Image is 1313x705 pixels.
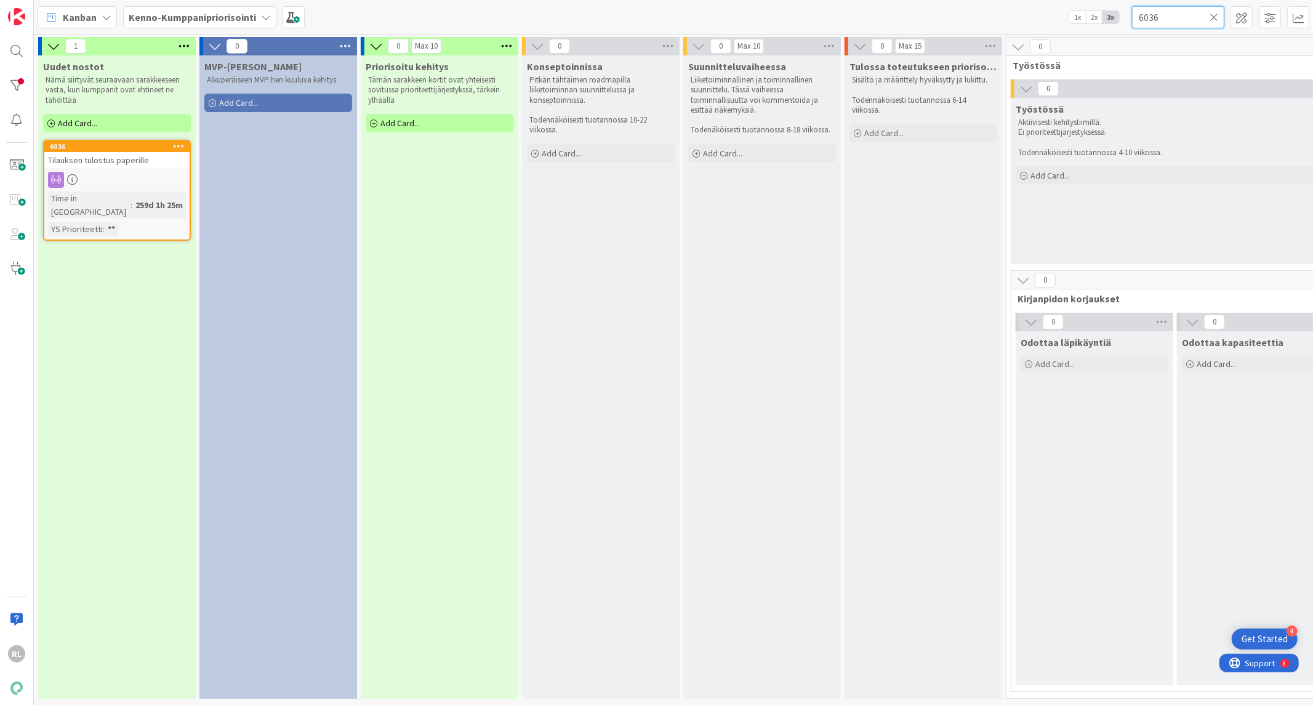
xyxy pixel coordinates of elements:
[103,222,105,236] span: :
[703,148,742,159] span: Add Card...
[737,43,760,49] div: Max 10
[1182,336,1283,348] span: Odottaa kapasiteettia
[219,97,259,108] span: Add Card...
[63,10,97,25] span: Kanban
[1030,39,1051,54] span: 0
[43,60,104,73] span: Uudet nostot
[366,60,449,73] span: Priorisoitu kehitys
[1030,170,1070,181] span: Add Card...
[549,39,570,54] span: 0
[380,118,420,129] span: Add Card...
[529,115,672,135] p: Todennäköisesti tuotannossa 10-22 viikossa.
[8,645,25,663] div: RL
[1287,626,1298,637] div: 4
[710,39,731,54] span: 0
[1132,6,1224,28] input: Quick Filter...
[527,60,603,73] span: Konseptoinnissa
[368,75,511,105] p: Tämän sarakkeen kortit ovat yhteisesti sovitussa prioriteettijärjestykssä, tärkein ylhäällä
[852,95,995,116] p: Todennäköisesti tuotannossa 6-14 viikossa.
[542,148,581,159] span: Add Card...
[1016,103,1064,115] span: Työstössä
[46,75,188,105] p: Nämä siirtyvät seuraavaan sarakkeeseen vasta, kun kumppanit ovat ehtineet ne tähdittää
[65,39,86,54] span: 1
[207,75,350,85] p: Alkuperäiseen MVP:hen kuuluva kehitys
[50,142,190,151] div: 6036
[688,60,786,73] span: Suunnitteluvaiheessa
[899,43,922,49] div: Max 15
[58,118,97,129] span: Add Card...
[44,141,190,168] div: 6036Tilauksen tulostus paperille
[64,5,67,15] div: 6
[1204,315,1225,329] span: 0
[204,60,302,73] span: MVP-Kehitys
[1021,336,1111,348] span: Odottaa läpikäyntiä
[1232,629,1298,650] div: Open Get Started checklist, remaining modules: 4
[1242,633,1288,645] div: Get Started
[48,155,149,166] span: Tilauksen tulostus paperille
[48,222,103,236] div: YS Prioriteetti
[691,75,833,115] p: Liiketoiminnallinen ja toiminnallinen suunnittelu. Tässä vaiheessa toiminnallisuutta voi kommento...
[691,125,833,135] p: Todenäköisesti tuotannossa 8-18 viikossa.
[864,127,904,139] span: Add Card...
[1038,81,1059,96] span: 0
[1197,358,1236,369] span: Add Card...
[849,60,997,73] span: Tulossa toteutukseen priorisoituna
[132,198,186,212] div: 259d 1h 25m
[130,198,132,212] span: :
[1086,11,1102,23] span: 2x
[1069,11,1086,23] span: 1x
[48,191,130,219] div: Time in [GEOGRAPHIC_DATA]
[388,39,409,54] span: 0
[129,11,256,23] b: Kenno-Kumppanipriorisointi
[415,43,438,49] div: Max 10
[8,8,25,25] img: Visit kanbanzone.com
[1035,358,1075,369] span: Add Card...
[1043,315,1064,329] span: 0
[26,2,56,17] span: Support
[44,141,190,152] div: 6036
[227,39,247,54] span: 0
[8,680,25,697] img: avatar
[852,75,995,85] p: Sisältö ja määrittely hyväksytty ja lukittu.
[1035,273,1056,288] span: 0
[1102,11,1119,23] span: 3x
[529,75,672,105] p: Pitkän tähtäimen roadmapilla liiketoiminnan suunnittelussa ja konseptoinnissa.
[872,39,893,54] span: 0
